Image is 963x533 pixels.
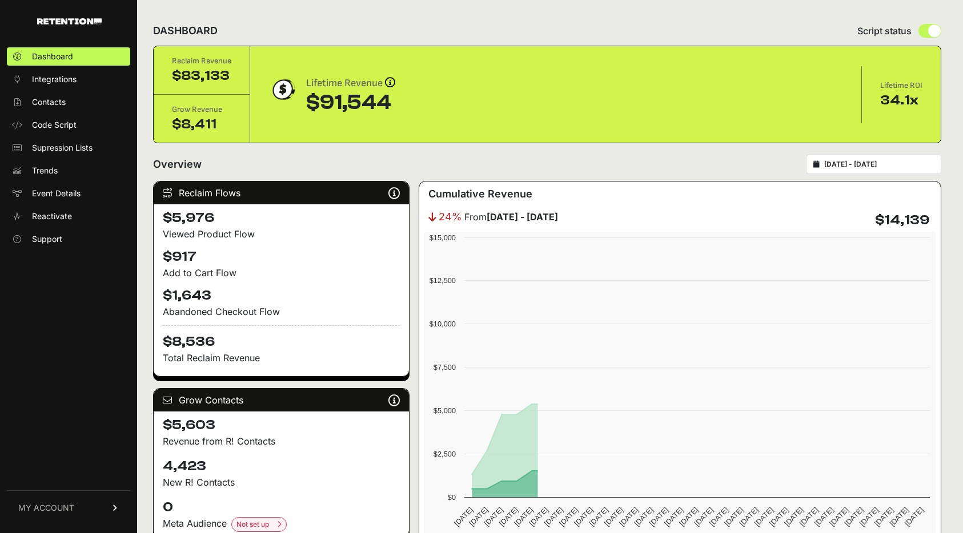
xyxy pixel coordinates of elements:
[448,493,456,502] text: $0
[268,75,297,104] img: dollar-coin-05c43ed7efb7bc0c12610022525b4bbbb207c7efeef5aecc26f025e68dcafac9.png
[430,276,456,285] text: $12,500
[163,416,400,434] h4: $5,603
[172,104,231,115] div: Grow Revenue
[483,506,505,528] text: [DATE]
[434,406,456,415] text: $5,000
[37,18,102,25] img: Retention.com
[163,516,400,532] div: Meta Audience
[888,506,910,528] text: [DATE]
[468,506,490,528] text: [DATE]
[873,506,895,528] text: [DATE]
[32,211,72,222] span: Reactivate
[7,70,130,88] a: Integrations
[723,506,745,528] text: [DATE]
[768,506,790,528] text: [DATE]
[603,506,625,528] text: [DATE]
[163,227,400,241] div: Viewed Product Flow
[487,211,558,223] strong: [DATE] - [DATE]
[693,506,715,528] text: [DATE]
[163,475,400,489] p: New R! Contacts
[163,498,400,516] h4: 0
[18,502,74,514] span: MY ACCOUNT
[880,91,922,110] div: 34.1x
[7,184,130,203] a: Event Details
[497,506,520,528] text: [DATE]
[163,305,400,318] div: Abandoned Checkout Flow
[172,67,231,85] div: $83,133
[163,351,400,365] p: Total Reclaim Revenue
[306,75,395,91] div: Lifetime Revenue
[153,156,202,172] h2: Overview
[32,119,77,131] span: Code Script
[32,165,58,176] span: Trends
[903,506,925,528] text: [DATE]
[163,248,400,266] h4: $917
[512,506,535,528] text: [DATE]
[163,457,400,475] h4: 4,423
[7,139,130,157] a: Supression Lists
[434,363,456,372] text: $7,500
[857,24,912,38] span: Script status
[880,80,922,91] div: Lifetime ROI
[828,506,850,528] text: [DATE]
[153,23,218,39] h2: DASHBOARD
[663,506,685,528] text: [DATE]
[858,506,880,528] text: [DATE]
[7,93,130,111] a: Contacts
[163,325,400,351] h4: $8,536
[439,209,462,225] span: 24%
[7,490,130,525] a: MY ACCOUNT
[172,55,231,67] div: Reclaim Revenue
[163,286,400,305] h4: $1,643
[172,115,231,134] div: $8,411
[543,506,565,528] text: [DATE]
[875,211,929,229] h4: $14,139
[32,188,81,199] span: Event Details
[154,389,409,411] div: Grow Contacts
[163,209,400,227] h4: $5,976
[7,161,130,180] a: Trends
[452,506,475,528] text: [DATE]
[163,266,400,280] div: Add to Cart Flow
[306,91,395,114] div: $91,544
[783,506,805,528] text: [DATE]
[528,506,550,528] text: [DATE]
[813,506,835,528] text: [DATE]
[430,320,456,328] text: $10,000
[588,506,610,528] text: [DATE]
[753,506,775,528] text: [DATE]
[708,506,730,528] text: [DATE]
[648,506,670,528] text: [DATE]
[557,506,580,528] text: [DATE]
[7,230,130,248] a: Support
[32,74,77,85] span: Integrations
[464,210,558,224] span: From
[843,506,865,528] text: [DATE]
[32,142,93,154] span: Supression Lists
[7,207,130,225] a: Reactivate
[32,233,62,245] span: Support
[738,506,760,528] text: [DATE]
[428,186,532,202] h3: Cumulative Revenue
[430,233,456,242] text: $15,000
[163,434,400,448] p: Revenue from R! Contacts
[434,450,456,458] text: $2,500
[678,506,700,528] text: [DATE]
[32,96,66,108] span: Contacts
[154,181,409,204] div: Reclaim Flows
[573,506,595,528] text: [DATE]
[798,506,820,528] text: [DATE]
[7,47,130,66] a: Dashboard
[7,116,130,134] a: Code Script
[32,51,73,62] span: Dashboard
[633,506,655,528] text: [DATE]
[618,506,640,528] text: [DATE]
